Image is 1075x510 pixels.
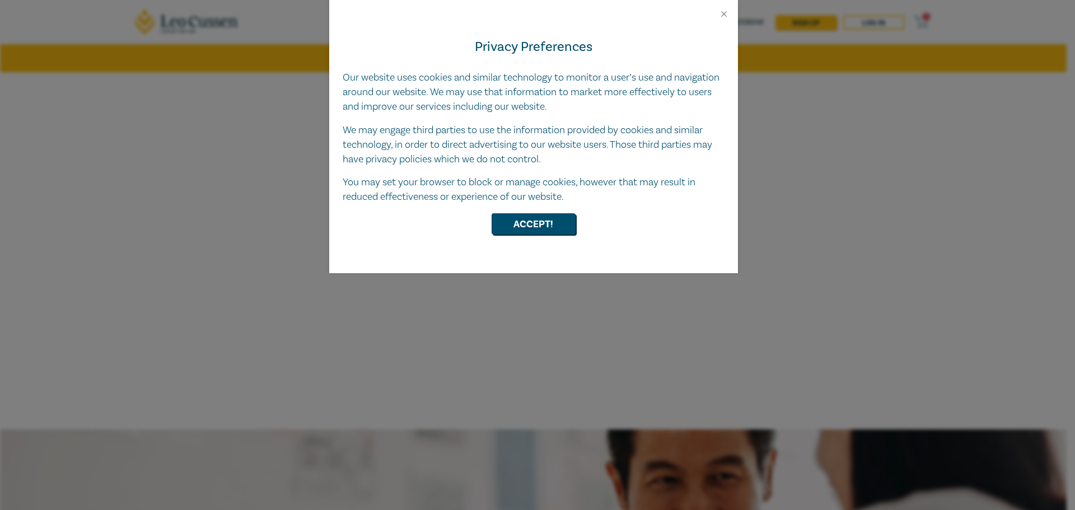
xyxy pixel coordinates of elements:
[343,37,725,57] h4: Privacy Preferences
[492,213,576,235] button: Accept!
[719,9,729,19] button: Close
[343,123,725,167] p: We may engage third parties to use the information provided by cookies and similar technology, in...
[343,175,725,204] p: You may set your browser to block or manage cookies, however that may result in reduced effective...
[343,71,725,114] p: Our website uses cookies and similar technology to monitor a user’s use and navigation around our...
